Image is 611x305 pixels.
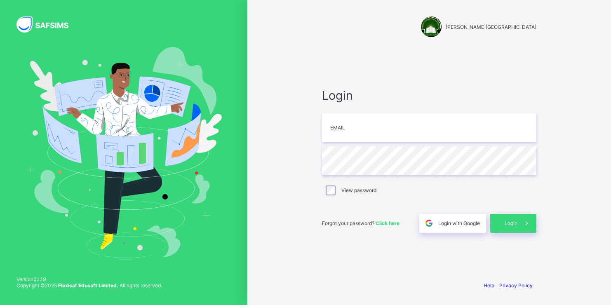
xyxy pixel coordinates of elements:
span: [PERSON_NAME][GEOGRAPHIC_DATA] [446,24,536,30]
a: Click here [376,220,399,226]
label: View password [341,187,376,193]
a: Help [484,282,494,289]
span: Login [322,88,536,103]
span: Login with Google [438,220,480,226]
img: SAFSIMS Logo [16,16,78,33]
span: Login [505,220,517,226]
img: google.396cfc9801f0270233282035f929180a.svg [424,218,434,228]
img: Hero Image [26,47,222,258]
a: Privacy Policy [499,282,533,289]
span: Forgot your password? [322,220,399,226]
span: Copyright © 2025 All rights reserved. [16,282,162,289]
strong: Flexisaf Edusoft Limited. [58,282,118,289]
span: Version 0.1.19 [16,276,162,282]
